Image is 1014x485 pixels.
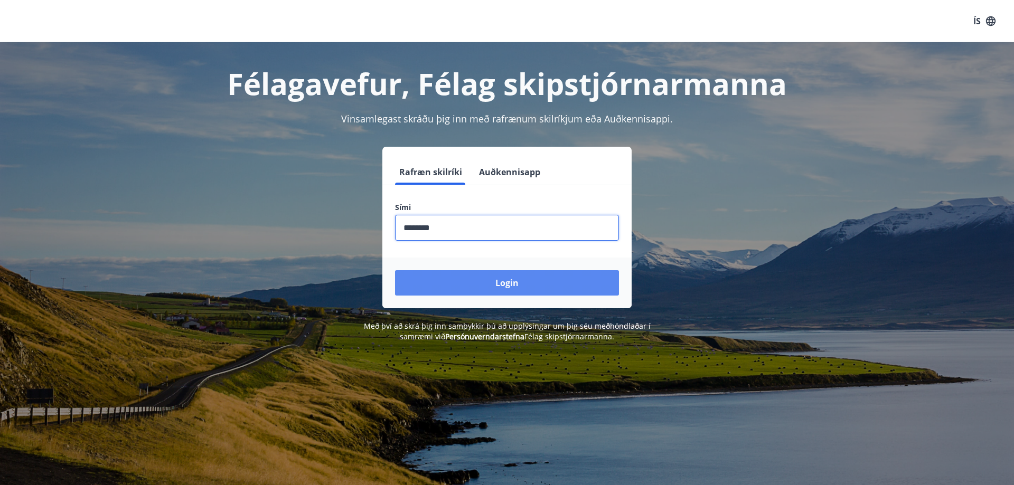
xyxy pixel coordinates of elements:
[395,202,619,213] label: Sími
[341,112,673,125] span: Vinsamlegast skráðu þig inn með rafrænum skilríkjum eða Auðkennisappi.
[364,321,651,341] span: Með því að skrá þig inn samþykkir þú að upplýsingar um þig séu meðhöndlaðar í samræmi við Félag s...
[139,63,875,103] h1: Félagavefur, Félag skipstjórnarmanna
[395,270,619,296] button: Login
[395,159,466,185] button: Rafræn skilríki
[475,159,544,185] button: Auðkennisapp
[445,331,524,341] a: Persónuverndarstefna
[968,12,1001,31] button: ÍS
